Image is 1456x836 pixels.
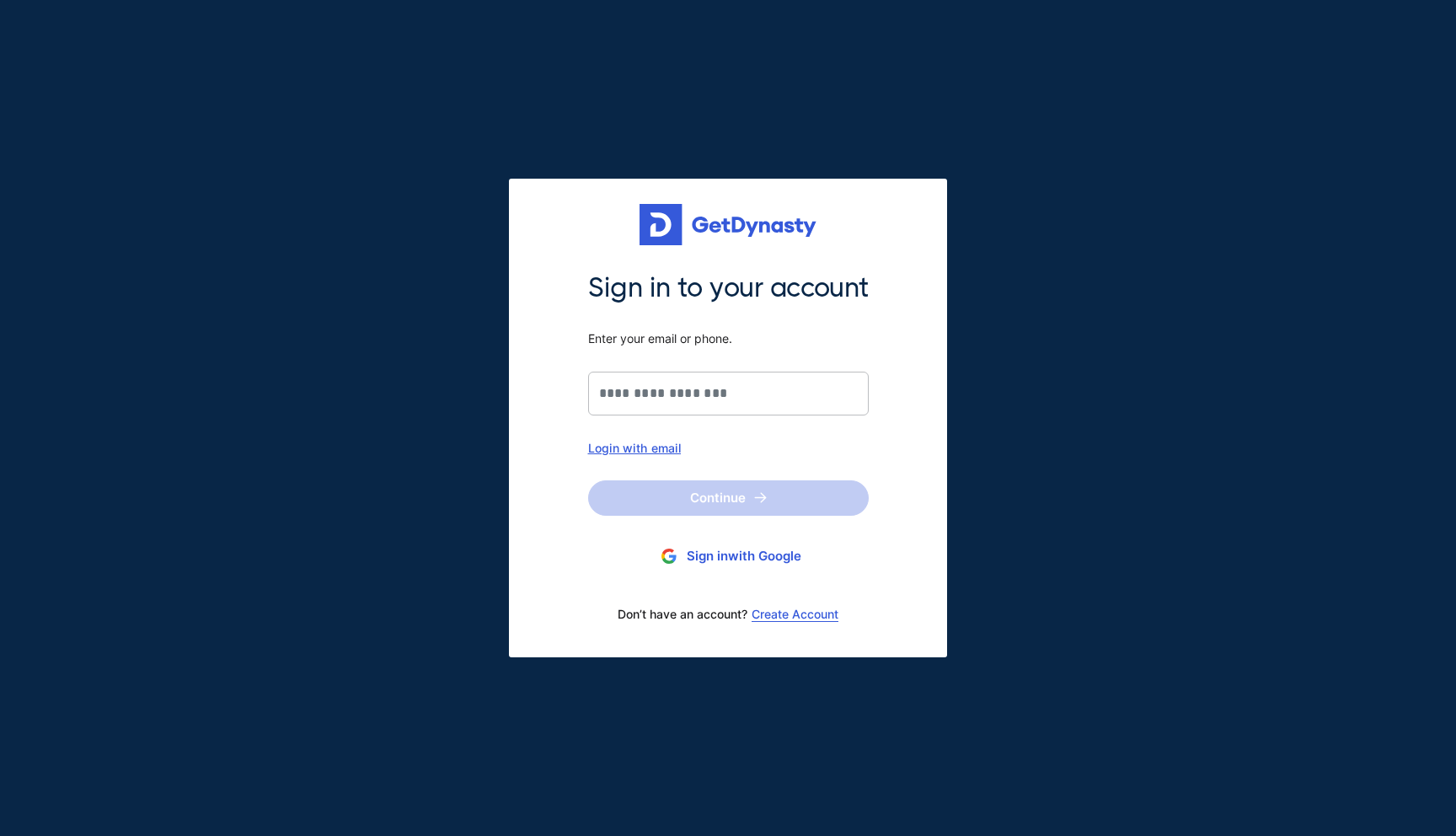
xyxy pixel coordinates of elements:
[752,608,838,621] a: Create Account
[588,271,869,306] span: Sign in to your account
[588,597,869,632] div: Don’t have an account?
[588,541,869,572] button: Sign inwith Google
[640,204,816,246] img: Get started for free with Dynasty Trust Company
[588,441,869,455] div: Login with email
[588,331,869,346] span: Enter your email or phone.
